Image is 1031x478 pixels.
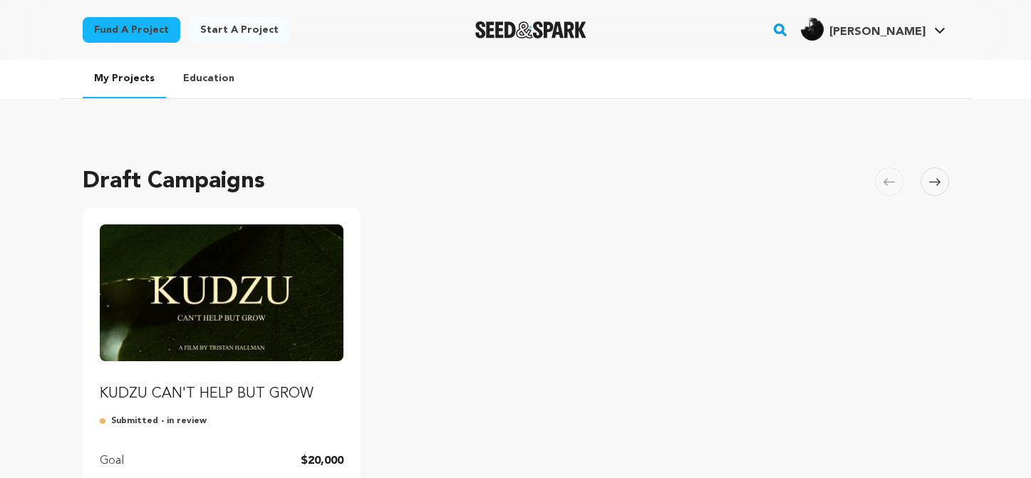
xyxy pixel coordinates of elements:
p: $20,000 [301,452,343,469]
h2: Draft Campaigns [83,165,265,199]
span: Tristan H.'s Profile [798,15,948,45]
span: [PERSON_NAME] [829,26,926,38]
img: submitted-for-review.svg [100,415,111,427]
img: a9663e7f68ce07a8.jpg [801,18,824,41]
a: Fund KUDZU CAN'T HELP BUT GROW [100,224,344,404]
a: Education [172,60,246,97]
div: Tristan H.'s Profile [801,18,926,41]
img: Seed&Spark Logo Dark Mode [475,21,587,38]
a: My Projects [83,60,166,98]
p: Submitted - in review [100,415,344,427]
p: KUDZU CAN'T HELP BUT GROW [100,384,344,404]
a: Seed&Spark Homepage [475,21,587,38]
a: Fund a project [83,17,180,43]
a: Tristan H.'s Profile [798,15,948,41]
p: Goal [100,452,124,469]
a: Start a project [189,17,290,43]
